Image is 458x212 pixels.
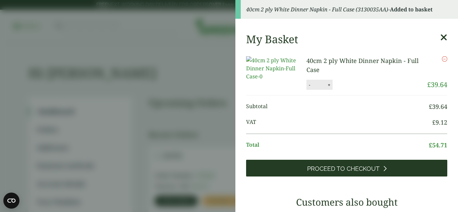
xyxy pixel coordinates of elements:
h2: My Basket [246,33,298,46]
span: Subtotal [246,102,429,111]
a: Proceed to Checkout [246,160,447,176]
bdi: 9.12 [432,118,447,126]
span: £ [427,80,431,89]
strong: Added to basket [390,6,433,13]
button: Open CMP widget [3,193,19,209]
button: + [326,82,332,88]
h3: Customers also bought [246,197,447,208]
em: 40cm 2 ply White Dinner Napkin - Full Case (3130035AA) [246,6,388,13]
a: 40cm 2 ply White Dinner Napkin - Full Case [306,57,419,74]
span: £ [429,141,432,149]
button: - [307,82,312,88]
bdi: 39.64 [427,80,447,89]
bdi: 54.71 [429,141,447,149]
span: Proceed to Checkout [307,165,380,172]
a: Remove this item [442,56,447,62]
span: £ [432,118,436,126]
span: £ [429,102,432,111]
img: 40cm 2 ply White Dinner Napkin-Full Case-0 [246,56,306,80]
bdi: 39.64 [429,102,447,111]
span: Total [246,141,429,150]
span: VAT [246,118,432,127]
